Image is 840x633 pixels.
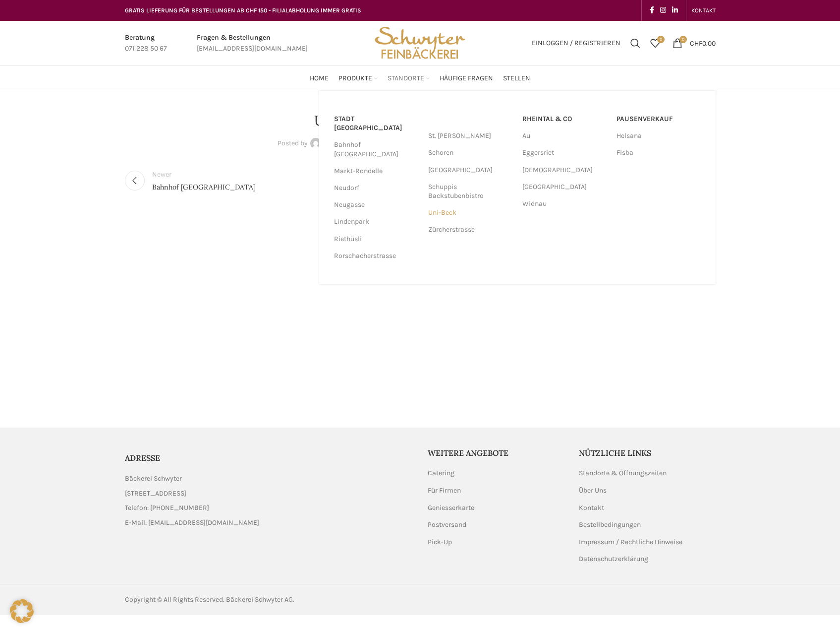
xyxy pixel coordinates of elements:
a: Stellen [503,68,530,88]
a: [GEOGRAPHIC_DATA] [522,179,607,195]
span: KONTAKT [691,7,716,14]
a: Widnau [522,195,607,212]
span: Standorte [388,74,424,83]
h1: Uni-Beck [314,111,375,130]
a: Geniesserkarte [428,503,475,513]
span: GRATIS LIEFERUNG FÜR BESTELLUNGEN AB CHF 150 - FILIALABHOLUNG IMMER GRATIS [125,7,361,14]
span: Posted by [278,138,308,149]
a: Linkedin social link [669,3,681,17]
a: Standorte [388,68,430,88]
a: Catering [428,468,455,478]
a: Riethüsli [334,231,418,248]
a: Neudorf [334,180,418,196]
div: Main navigation [120,68,721,88]
a: Infobox link [125,32,167,55]
span: Bäckerei Schwyter [125,473,182,484]
span: Home [310,74,329,83]
a: Rorschacherstrasse [334,248,418,264]
a: Bestellbedingungen [579,520,642,530]
a: Kontakt [579,503,605,513]
a: Newer Bahnhof [GEOGRAPHIC_DATA] [125,169,344,192]
a: Site logo [371,38,468,47]
a: Impressum / Rechtliche Hinweise [579,537,683,547]
a: Standorte & Öffnungszeiten [579,468,668,478]
a: Uni-Beck [428,204,512,221]
a: Pausenverkauf [616,111,701,127]
span: CHF [690,39,702,47]
img: author-avatar [310,138,321,149]
bdi: 0.00 [690,39,716,47]
div: Newer [152,169,335,180]
h5: Nützliche Links [579,447,716,458]
div: Copyright © All Rights Reserved. Bäckerei Schwyter AG. [125,594,415,605]
img: Bäckerei Schwyter [371,21,468,65]
a: Stadt [GEOGRAPHIC_DATA] [334,111,418,136]
span: Häufige Fragen [440,74,493,83]
a: KONTAKT [691,0,716,20]
h5: Weitere Angebote [428,447,564,458]
a: Schuppis Backstubenbistro [428,179,512,204]
a: Lindenpark [334,213,418,230]
a: Au [522,127,607,144]
a: [DEMOGRAPHIC_DATA] [522,162,607,179]
span: ADRESSE [125,453,160,463]
a: Eggersriet [522,144,607,161]
span: [STREET_ADDRESS] [125,488,186,499]
a: Home [310,68,329,88]
a: 0 [645,33,665,53]
span: Produkte [338,74,372,83]
a: Bahnhof [GEOGRAPHIC_DATA] [334,136,418,162]
a: Instagram social link [657,3,669,17]
span: 0 [679,36,687,43]
a: Datenschutzerklärung [579,554,649,564]
a: Helsana [616,127,701,144]
a: Fisba [616,144,701,161]
a: Produkte [338,68,378,88]
span: Bahnhof [GEOGRAPHIC_DATA] [152,183,335,192]
div: Secondary navigation [686,0,721,20]
a: RHEINTAL & CO [522,111,607,127]
a: Zürcherstrasse [428,221,512,238]
span: Stellen [503,74,530,83]
a: St. [PERSON_NAME] [428,127,512,144]
a: Für Firmen [428,486,462,496]
a: Einloggen / Registrieren [527,33,625,53]
a: Schoren [428,144,512,161]
a: [GEOGRAPHIC_DATA] [428,162,512,179]
a: Pick-Up [428,537,453,547]
a: Häufige Fragen [440,68,493,88]
a: Suchen [625,33,645,53]
span: 0 [657,36,665,43]
div: Meine Wunschliste [645,33,665,53]
a: Markt-Rondelle [334,163,418,180]
a: List item link [125,503,413,513]
a: Über Uns [579,486,608,496]
a: Postversand [428,520,467,530]
span: Einloggen / Registrieren [532,40,620,47]
a: Facebook social link [647,3,657,17]
a: Neugasse [334,196,418,213]
a: List item link [125,517,413,528]
a: 0 CHF0.00 [668,33,721,53]
a: Infobox link [197,32,308,55]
